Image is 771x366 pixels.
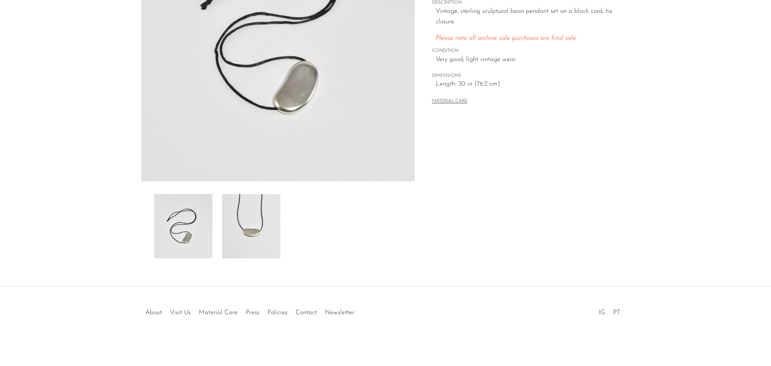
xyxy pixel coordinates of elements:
[170,309,191,316] a: Visit Us
[246,309,259,316] a: Press
[432,98,467,104] button: MATERIAL CARE
[222,194,280,258] img: Bean Pendant Necklace
[599,309,605,316] a: IG
[436,55,613,65] span: Very good; light vintage wear.
[436,35,577,41] em: Please note all archive sale purchases are final sale.
[141,303,358,318] ul: Quick links
[436,79,613,90] span: Length: 30 in (76.2 cm)
[595,303,624,318] ul: Social Medias
[432,47,613,55] span: CONDITION
[145,309,162,316] a: About
[436,6,613,27] p: Vintage, sterling sculptural bean pendant set on a black cord, tie closure.
[199,309,238,316] a: Material Care
[267,309,288,316] a: Policies
[154,194,212,258] img: Bean Pendant Necklace
[296,309,317,316] a: Contact
[432,72,613,80] span: DIMENSIONS
[613,309,620,316] a: PT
